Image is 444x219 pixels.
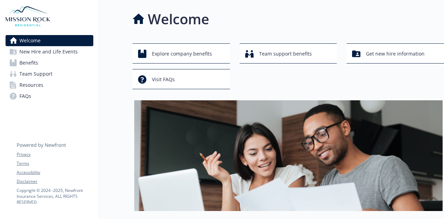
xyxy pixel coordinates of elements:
[366,47,425,60] span: Get new hire information
[6,35,93,46] a: Welcome
[6,91,93,102] a: FAQs
[19,35,41,46] span: Welcome
[19,68,52,79] span: Team Support
[17,169,93,176] a: Accessibility
[17,151,93,158] a: Privacy
[19,57,38,68] span: Benefits
[6,79,93,91] a: Resources
[17,178,93,185] a: Disclaimer
[17,160,93,167] a: Terms
[133,69,230,89] button: Visit FAQs
[17,187,93,205] p: Copyright © 2024 - 2025 , Newfront Insurance Services, ALL RIGHTS RESERVED
[240,43,337,64] button: Team support benefits
[133,43,230,64] button: Explore company benefits
[347,43,444,64] button: Get new hire information
[6,46,93,57] a: New Hire and Life Events
[19,79,43,91] span: Resources
[259,47,312,60] span: Team support benefits
[6,57,93,68] a: Benefits
[19,91,31,102] span: FAQs
[134,100,443,211] img: overview page banner
[152,73,175,86] span: Visit FAQs
[148,9,209,30] h1: Welcome
[19,46,78,57] span: New Hire and Life Events
[152,47,212,60] span: Explore company benefits
[6,68,93,79] a: Team Support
